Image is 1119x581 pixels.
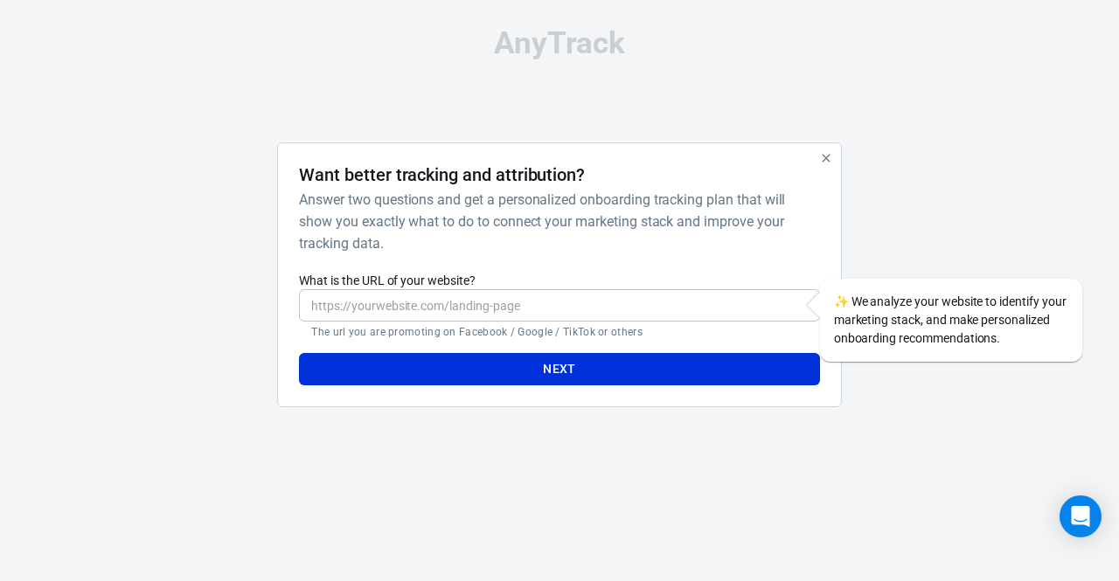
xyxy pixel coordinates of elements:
div: AnyTrack [122,28,997,59]
p: The url you are promoting on Facebook / Google / TikTok or others [311,325,807,339]
h6: Answer two questions and get a personalized onboarding tracking plan that will show you exactly w... [299,189,812,254]
input: https://yourwebsite.com/landing-page [299,289,819,322]
label: What is the URL of your website? [299,272,819,289]
button: Next [299,353,819,385]
div: Open Intercom Messenger [1060,495,1102,537]
div: We analyze your website to identify your marketing stack, and make personalized onboarding recomm... [820,279,1082,362]
span: sparkles [834,294,849,308]
h4: Want better tracking and attribution? [299,164,585,185]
